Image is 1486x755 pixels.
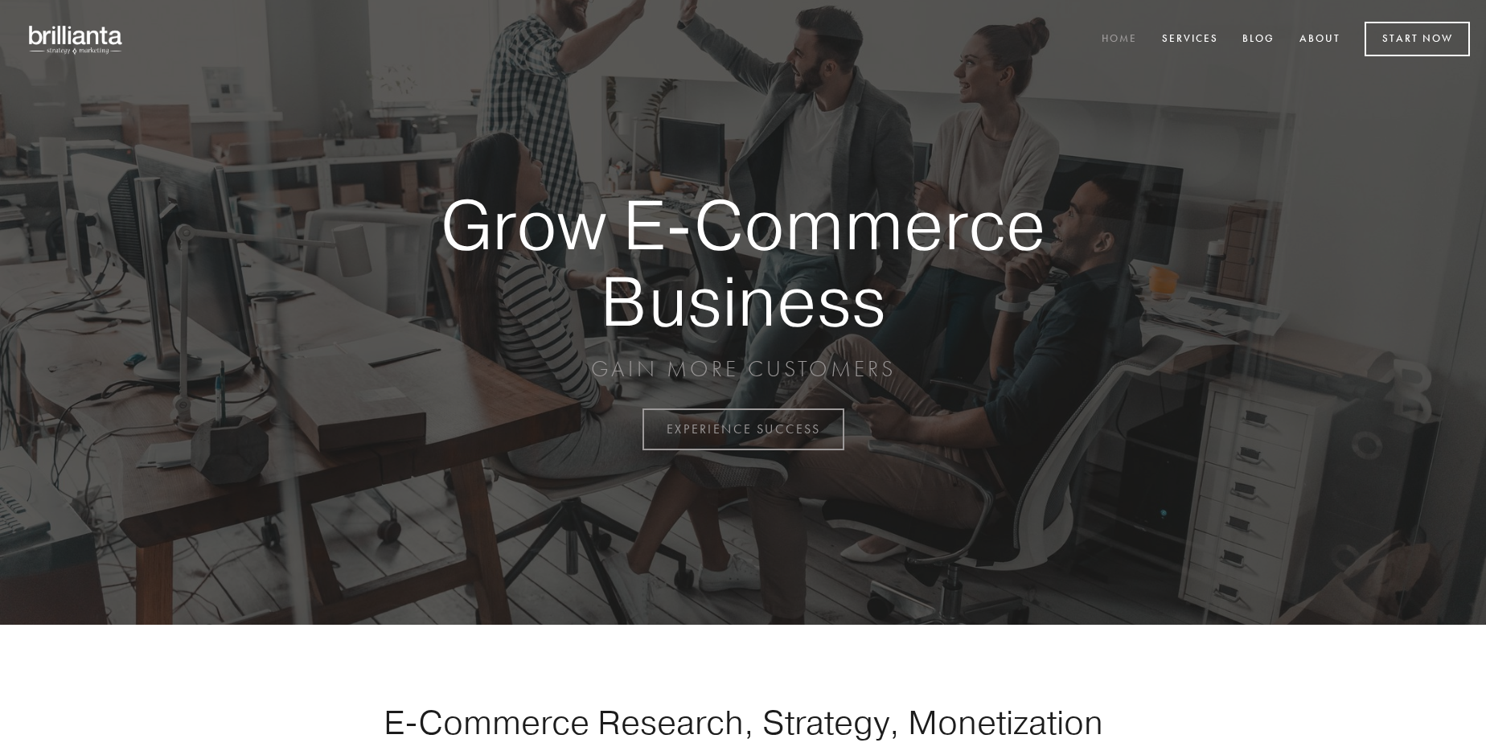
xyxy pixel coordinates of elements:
a: Start Now [1365,22,1470,56]
strong: Grow E-Commerce Business [384,187,1102,339]
p: GAIN MORE CUSTOMERS [384,355,1102,384]
a: EXPERIENCE SUCCESS [642,408,844,450]
h1: E-Commerce Research, Strategy, Monetization [333,702,1153,742]
a: Home [1091,27,1147,53]
img: brillianta - research, strategy, marketing [16,16,137,63]
a: Blog [1232,27,1285,53]
a: Services [1151,27,1229,53]
a: About [1289,27,1351,53]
